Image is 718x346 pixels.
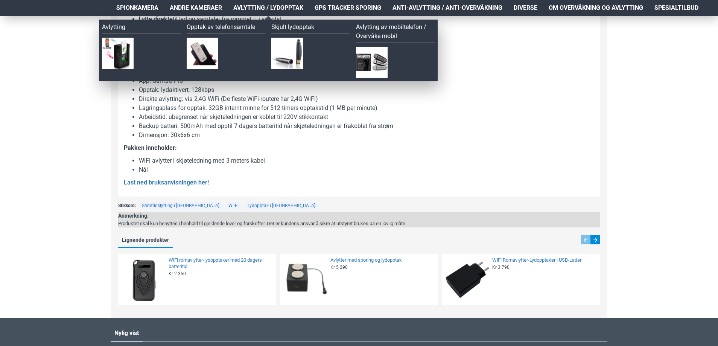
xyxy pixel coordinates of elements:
[187,38,218,69] img: Opptak av telefonsamtale
[111,326,143,341] a: Nylig vist
[139,15,173,23] b: Lytte direkte
[330,264,348,270] span: Kr 5 290
[444,256,490,302] img: WiFi Romavlytter-Lydopptaker i USB-Lader
[124,178,209,187] a: Last ned bruksanvisningen her!
[233,3,303,12] span: Avlytting / Lydopptak
[549,3,643,12] span: Om overvåkning og avlytting
[330,257,434,264] a: Avlytter med sporing og lydopptak
[170,3,222,12] span: Andre kameraer
[271,38,303,69] img: Skjult lydopptak
[356,23,435,43] a: Avlytting av mobiltelefon / Overvåke mobil
[118,212,406,220] div: Anmerkning:
[102,38,134,69] img: Avlytting
[187,23,265,34] a: Opptak av telefonsamtale
[271,23,350,34] a: Skjult lydopptak
[83,44,127,49] div: Keywords by Traffic
[139,156,594,165] li: WiFi avlytter i skjøteledning med 3 meters kabel
[116,3,158,12] span: Spionkamera
[225,202,242,209] a: Wi-Fi
[29,44,67,49] div: Domain Overview
[118,220,406,227] div: Produktet skal kun benyttes i henhold til gjeldende lover og forskrifter. Det er kundens ansvar å...
[21,12,37,18] div: v 4.0.25
[121,256,167,302] img: WiFi romavlytter-lydopptaker med 20 dagers batteritid
[581,235,590,244] div: Previous slide
[283,256,329,302] img: Avlytter med sporing og lydopptak
[492,264,510,270] span: Kr 3 790
[124,179,209,186] u: Last ned bruksanvisningen her!
[139,165,594,174] li: Nål
[118,235,173,247] a: Lignende produkter
[169,257,272,270] a: WiFi romavlytter-lydopptaker med 20 dagers batteritid
[169,271,186,277] span: Kr 2 350
[124,144,177,151] strong: Pakken inneholder:
[139,85,594,95] li: Opptak: lydaktivert, 128kbps
[12,12,18,18] img: logo_orange.svg
[245,202,318,209] a: Lydopptak i [GEOGRAPHIC_DATA]
[102,23,181,34] a: Avlytting
[392,3,502,12] span: Anti-avlytting / Anti-overvåkning
[654,3,698,12] span: Spesialtilbud
[139,131,594,140] li: Dimensjon: 30x6x6 cm
[139,113,594,122] li: Arbeidstid: ubegrenset når skjøteledningen er koblet til 220V stikkontakt
[139,95,594,104] li: Direkte avlytting: via 2,4G WiFi (De fleste WiFi-routere har 2,4G WiFi)
[514,3,537,12] span: Diverse
[20,20,83,26] div: Domain: [DOMAIN_NAME]
[12,20,18,26] img: website_grey.svg
[139,104,594,113] li: Lagringsplass for opptak: 32GB internt minne for 512 timers opptakstid (1 MB per minute)
[20,44,26,50] img: tab_domain_overview_orange.svg
[492,257,595,264] a: WiFi Romavlytter-Lydopptaker i USB-Lader
[356,47,388,78] img: Avlytting av mobiltelefon / Overvåke mobil
[139,122,594,131] li: Backup batteri: 500mAh med opptil 7 dagers batteritid når skjøteledningen er frakoblet fra strøm
[315,3,381,12] span: GPS Tracker Sporing
[139,202,222,209] a: Sanntidslytting i [GEOGRAPHIC_DATA]
[75,44,81,50] img: tab_keywords_by_traffic_grey.svg
[590,235,600,244] div: Next slide
[118,202,136,209] span: Stikkord:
